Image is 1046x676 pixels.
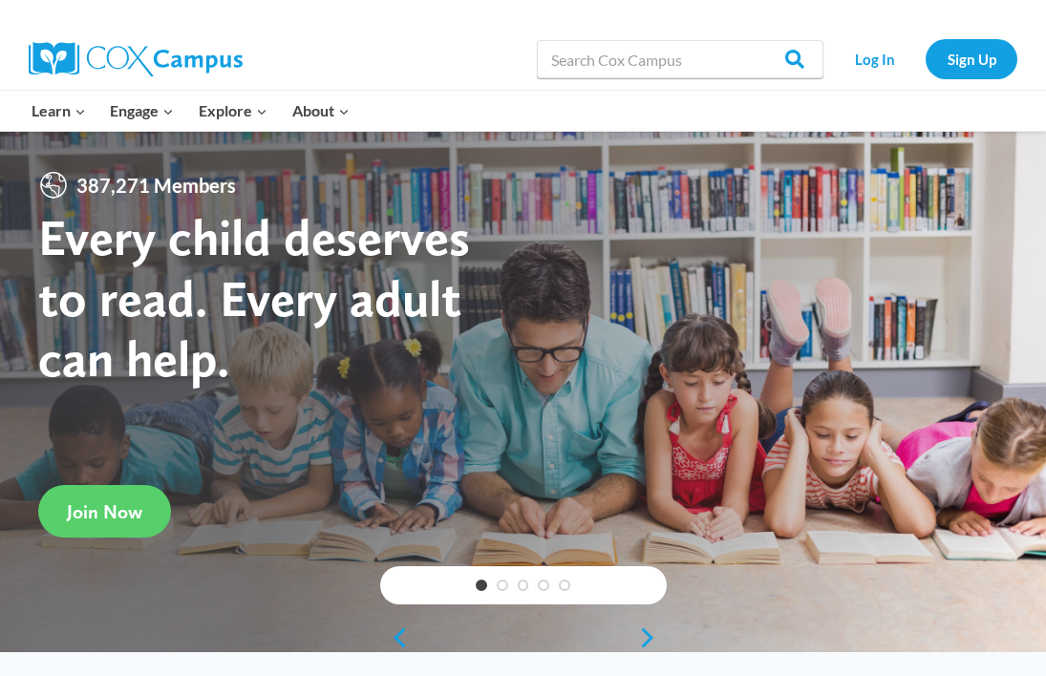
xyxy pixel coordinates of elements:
img: Cox Campus [29,42,243,76]
a: Join Now [38,485,171,538]
span: 387,271 Members [69,170,244,201]
a: Log In [833,39,916,78]
span: Join Now [67,500,142,523]
div: content slider buttons [380,619,667,657]
span: Engage [110,98,174,123]
a: 4 [538,580,549,591]
nav: Primary Navigation [19,91,361,131]
a: 2 [497,580,508,591]
input: Search Cox Campus [537,40,823,78]
nav: Secondary Navigation [833,39,1017,78]
span: About [292,98,350,123]
a: 5 [559,580,570,591]
a: 3 [518,580,529,591]
span: Explore [199,98,267,123]
a: previous [380,626,409,649]
strong: Every child deserves to read. Every adult can help. [38,206,470,389]
a: 1 [476,580,487,591]
a: next [638,626,667,649]
span: Learn [32,98,86,123]
a: Sign Up [926,39,1017,78]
